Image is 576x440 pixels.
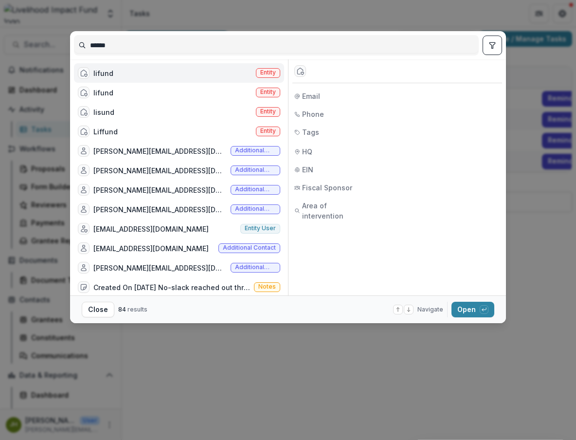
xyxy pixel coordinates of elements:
[417,305,443,314] span: Navigate
[93,204,227,215] div: [PERSON_NAME][EMAIL_ADDRESS][DOMAIN_NAME]
[93,68,113,78] div: lifund
[451,302,494,317] button: Open
[223,244,276,251] span: Additional contact
[302,165,313,175] span: EIN
[93,263,227,273] div: [PERSON_NAME][EMAIL_ADDRESS][DOMAIN_NAME]
[260,128,276,134] span: Entity
[235,264,276,271] span: Additional contact
[82,302,114,317] button: Close
[118,306,126,313] span: 84
[93,88,113,98] div: lifund
[127,306,147,313] span: results
[302,147,312,157] span: HQ
[302,109,324,119] span: Phone
[93,107,114,117] div: lisund
[93,146,227,156] div: [PERSON_NAME][EMAIL_ADDRESS][DOMAIN_NAME]
[260,69,276,76] span: Entity
[93,127,118,137] div: Liffund
[245,225,276,232] span: Entity user
[93,243,209,254] div: [EMAIL_ADDRESS][DOMAIN_NAME]
[260,89,276,95] span: Entity
[302,183,352,193] span: Fiscal Sponsor
[302,201,367,221] span: Area of intervention
[302,127,319,137] span: Tags
[93,165,227,176] div: [PERSON_NAME][EMAIL_ADDRESS][DOMAIN_NAME]
[302,91,320,101] span: Email
[235,186,276,193] span: Additional contact
[93,224,209,234] div: [EMAIL_ADDRESS][DOMAIN_NAME]
[235,166,276,173] span: Additional contact
[483,36,502,55] button: toggle filters
[93,282,250,293] div: Created On [DATE] No-slack reached out through [EMAIL_ADDRESS][DOMAIN_NAME] and shared a proposal...
[235,147,276,154] span: Additional contact
[93,185,227,195] div: [PERSON_NAME][EMAIL_ADDRESS][DOMAIN_NAME]
[260,108,276,115] span: Entity
[258,283,276,290] span: Notes
[235,205,276,212] span: Additional contact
